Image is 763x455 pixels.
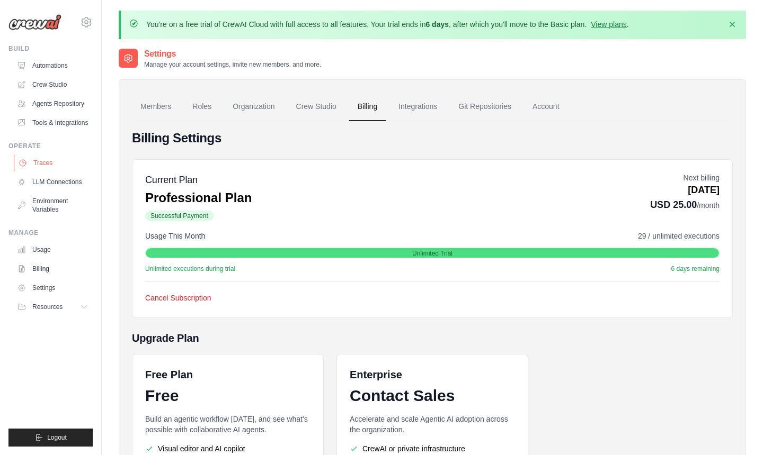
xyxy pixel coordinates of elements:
[350,367,515,382] h6: Enterprise
[524,93,568,121] a: Account
[591,20,626,29] a: View plans
[145,414,310,435] p: Build an agentic workflow [DATE], and see what's possible with collaborative AI agents.
[350,443,515,454] li: CrewAI or private infrastructure
[638,231,720,241] span: 29 / unlimited executions
[13,76,93,93] a: Crew Studio
[8,429,93,447] button: Logout
[145,367,193,382] h6: Free Plan
[47,433,67,442] span: Logout
[8,14,61,30] img: Logo
[13,57,93,74] a: Automations
[13,193,93,218] a: Environment Variables
[350,386,515,405] div: Contact Sales
[146,19,629,30] p: You're on a free trial of CrewAI Cloud with full access to all features. Your trial ends in , aft...
[132,331,733,345] h5: Upgrade Plan
[14,154,94,171] a: Traces
[144,48,321,60] h2: Settings
[650,172,720,183] p: Next billing
[650,197,720,212] p: USD 25.00
[13,174,93,190] a: LLM Connections
[145,265,235,273] span: Unlimited executions during trial
[390,93,446,121] a: Integrations
[13,114,93,131] a: Tools & Integrations
[13,260,93,277] a: Billing
[650,183,720,197] p: [DATE]
[13,95,93,112] a: Agents Repository
[145,386,310,405] div: Free
[288,93,345,121] a: Crew Studio
[8,229,93,237] div: Manage
[32,303,63,311] span: Resources
[132,93,180,121] a: Members
[132,130,733,147] h4: Billing Settings
[13,241,93,258] a: Usage
[697,201,720,210] span: /month
[145,172,252,187] h5: Current Plan
[450,93,520,121] a: Git Repositories
[8,142,93,150] div: Operate
[350,414,515,435] p: Accelerate and scale Agentic AI adoption across the organization.
[145,211,214,221] span: Successful Payment
[144,60,321,69] p: Manage your account settings, invite new members, and more.
[145,231,205,241] span: Usage This Month
[349,93,386,121] a: Billing
[8,44,93,53] div: Build
[412,249,453,258] span: Unlimited Trial
[184,93,220,121] a: Roles
[671,265,720,273] span: 6 days remaining
[13,279,93,296] a: Settings
[145,189,252,206] p: Professional Plan
[224,93,283,121] a: Organization
[425,20,449,29] strong: 6 days
[145,293,211,303] button: Cancel Subscription
[145,443,310,454] li: Visual editor and AI copilot
[13,298,93,315] button: Resources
